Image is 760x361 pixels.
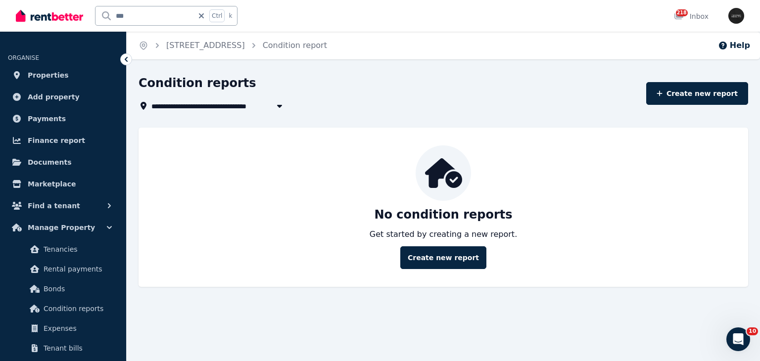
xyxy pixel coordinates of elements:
[44,342,110,354] span: Tenant bills
[12,299,114,318] a: Condition reports
[8,218,118,237] button: Manage Property
[8,152,118,172] a: Documents
[28,113,66,125] span: Payments
[646,82,748,105] a: Create new report
[8,174,118,194] a: Marketplace
[28,69,69,81] span: Properties
[166,41,245,50] a: [STREET_ADDRESS]
[28,135,85,146] span: Finance report
[8,131,118,150] a: Finance report
[718,40,750,51] button: Help
[209,9,225,22] span: Ctrl
[12,239,114,259] a: Tenancies
[44,283,110,295] span: Bonds
[28,91,80,103] span: Add property
[139,75,256,91] h1: Condition reports
[674,11,709,21] div: Inbox
[44,303,110,315] span: Condition reports
[28,156,72,168] span: Documents
[16,8,83,23] img: RentBetter
[44,322,110,334] span: Expenses
[44,263,110,275] span: Rental payments
[127,32,339,59] nav: Breadcrumb
[12,338,114,358] a: Tenant bills
[12,259,114,279] a: Rental payments
[728,8,744,24] img: Iconic Realty Pty Ltd
[28,222,95,233] span: Manage Property
[8,87,118,107] a: Add property
[8,54,39,61] span: ORGANISE
[28,178,76,190] span: Marketplace
[8,65,118,85] a: Properties
[374,207,512,223] p: No condition reports
[747,327,758,335] span: 10
[8,196,118,216] button: Find a tenant
[12,279,114,299] a: Bonds
[263,41,327,50] a: Condition report
[12,318,114,338] a: Expenses
[8,109,118,129] a: Payments
[370,228,517,240] p: Get started by creating a new report.
[44,243,110,255] span: Tenancies
[28,200,80,212] span: Find a tenant
[726,327,750,351] iframe: Intercom live chat
[676,9,688,16] span: 218
[400,246,486,269] a: Create new report
[229,12,232,20] span: k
